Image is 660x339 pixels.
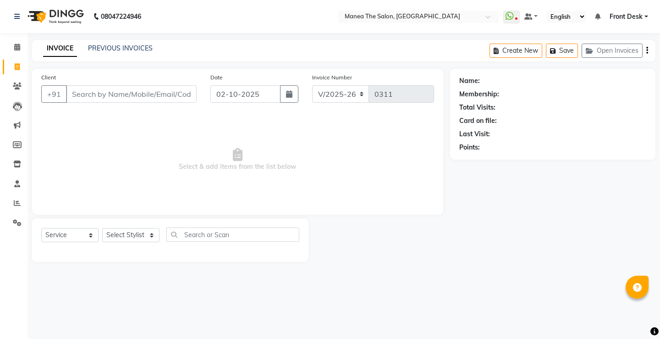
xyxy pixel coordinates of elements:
[459,116,497,126] div: Card on file:
[610,12,643,22] span: Front Desk
[459,129,490,139] div: Last Visit:
[41,73,56,82] label: Client
[43,40,77,57] a: INVOICE
[88,44,153,52] a: PREVIOUS INVOICES
[459,103,495,112] div: Total Visits:
[582,44,643,58] button: Open Invoices
[166,228,299,242] input: Search or Scan
[210,73,223,82] label: Date
[489,44,542,58] button: Create New
[459,143,480,152] div: Points:
[66,85,197,103] input: Search by Name/Mobile/Email/Code
[459,76,480,86] div: Name:
[101,4,141,29] b: 08047224946
[459,89,499,99] div: Membership:
[621,302,651,330] iframe: chat widget
[41,85,67,103] button: +91
[41,114,434,206] span: Select & add items from the list below
[312,73,352,82] label: Invoice Number
[546,44,578,58] button: Save
[23,4,86,29] img: logo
